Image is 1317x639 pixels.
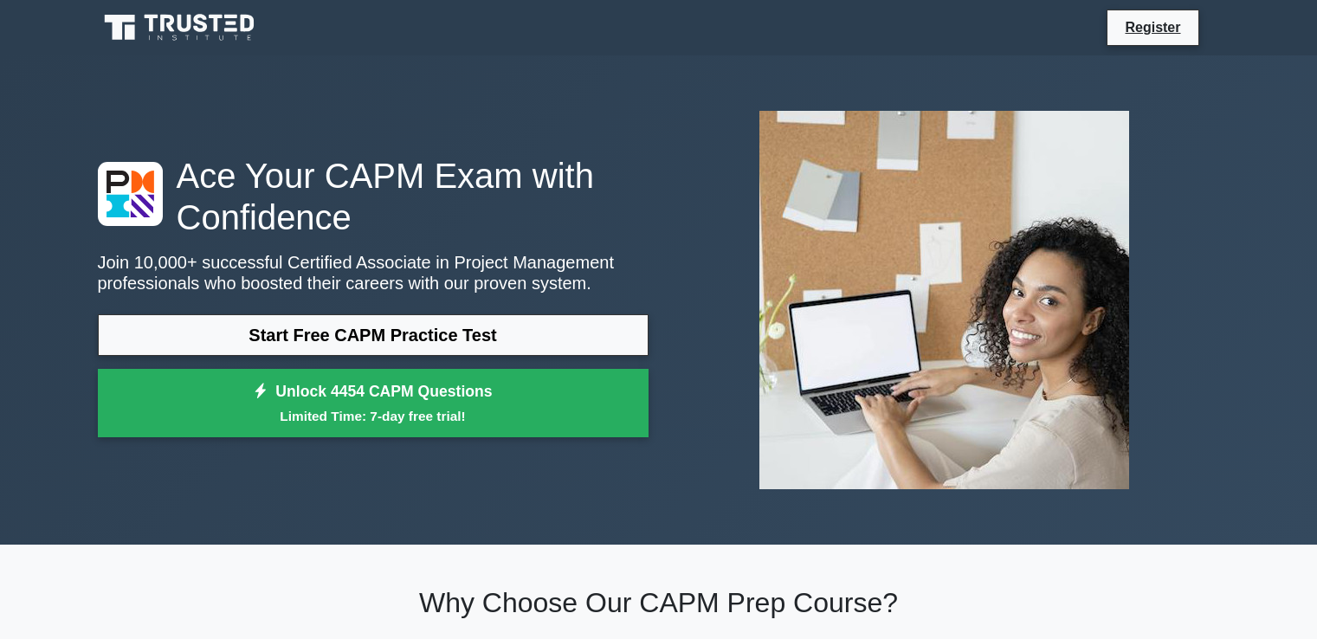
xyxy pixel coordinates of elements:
[98,314,649,356] a: Start Free CAPM Practice Test
[98,369,649,438] a: Unlock 4454 CAPM QuestionsLimited Time: 7-day free trial!
[98,252,649,294] p: Join 10,000+ successful Certified Associate in Project Management professionals who boosted their...
[1114,16,1191,38] a: Register
[98,155,649,238] h1: Ace Your CAPM Exam with Confidence
[119,406,627,426] small: Limited Time: 7-day free trial!
[98,586,1220,619] h2: Why Choose Our CAPM Prep Course?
